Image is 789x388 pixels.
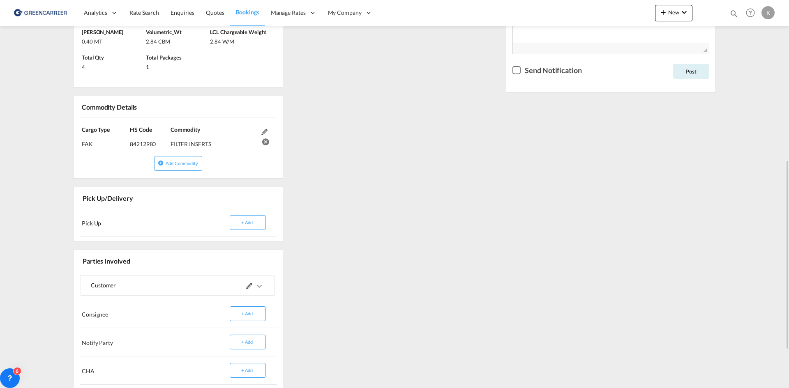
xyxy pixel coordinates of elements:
[80,364,176,377] div: CHA
[82,36,144,45] div: 0.40 MT
[91,282,116,289] span: Customer
[729,9,738,21] div: icon-magnify
[658,9,689,16] span: New
[230,363,266,378] button: + Add
[146,54,182,61] span: Total Packages
[679,7,689,17] md-icon: icon-chevron-down
[254,281,264,291] md-icon: icons/ic_keyboard_arrow_right_black_24px.svg
[210,36,272,45] div: 2.84 W/M
[171,134,257,148] div: FILTER INSERTS
[129,9,159,16] span: Rate Search
[236,9,259,16] span: Bookings
[658,7,668,17] md-icon: icon-plus 400-fg
[8,8,188,17] body: Editor, editor14
[80,335,176,349] div: Notify Party
[729,9,738,18] md-icon: icon-magnify
[80,99,176,114] div: Commodity Details
[230,335,266,349] button: + Add
[206,9,224,16] span: Quotes
[80,307,176,321] div: Consignee
[12,4,68,22] img: b0b18ec08afe11efb1d4932555f5f09d.png
[82,134,130,148] div: FAK
[512,64,581,76] md-checkbox: Checkbox No Ink
[761,6,775,19] div: K
[146,61,208,71] div: 1
[703,48,707,52] span: Resize
[743,6,757,20] span: Help
[171,126,200,133] span: Commodity
[261,129,268,135] md-icon: Edit
[271,9,306,17] span: Manage Rates
[525,65,581,76] div: Send Notification
[80,216,176,230] div: Pick Up
[81,253,176,268] div: Parties Involved
[146,29,182,35] span: Volumetric_Wt
[673,64,709,79] button: Post
[655,5,692,21] button: icon-plus 400-fgNewicon-chevron-down
[130,134,168,148] div: 84212980
[154,156,202,171] button: icon-plus-circleAdd Commodity
[743,6,761,21] div: Help
[158,160,164,166] md-icon: icon-plus-circle
[130,126,152,133] span: HS Code
[230,306,266,321] button: + Add
[166,161,198,166] span: Add Commodity
[171,9,194,16] span: Enquiries
[82,61,144,71] div: 4
[146,36,208,45] div: 2.84 CBM
[230,215,266,230] button: + Add
[82,126,110,133] span: Cargo Type
[84,9,107,17] span: Analytics
[82,54,104,61] span: Total Qty
[81,191,176,205] div: Pick Up/Delivery
[210,29,266,35] span: LCL Chargeable Weight
[261,137,268,143] md-icon: icon-cancel
[328,9,362,17] span: My Company
[82,29,123,35] span: [PERSON_NAME]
